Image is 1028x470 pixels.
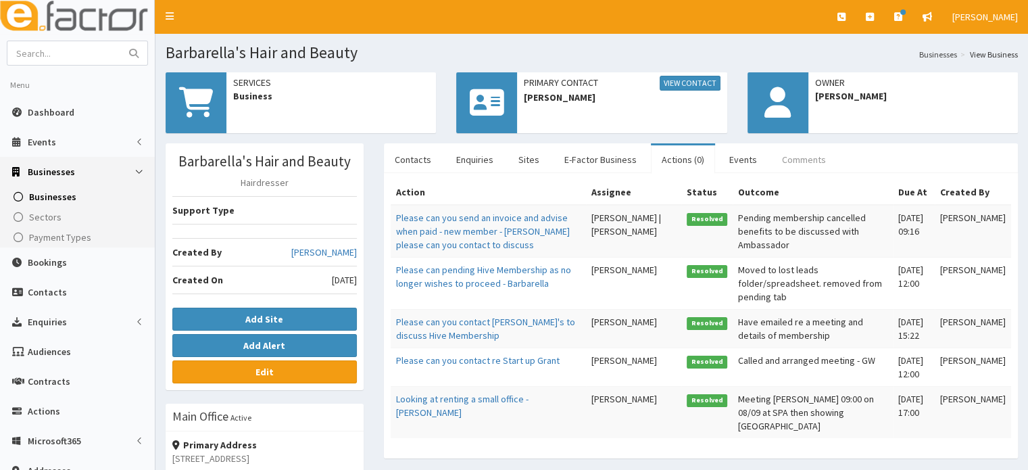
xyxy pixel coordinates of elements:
td: Pending membership cancelled benefits to be discussed with Ambassador [733,205,893,258]
span: [PERSON_NAME] [952,11,1018,23]
a: Events [718,145,768,174]
td: [PERSON_NAME] [586,387,682,439]
a: Please can pending Hive Membership as no longer wishes to proceed - Barbarella [396,264,571,289]
a: Businesses [3,187,155,207]
a: Contacts [384,145,442,174]
td: Called and arranged meeting - GW [733,348,893,387]
td: [PERSON_NAME] [935,310,1011,348]
span: Resolved [687,213,727,225]
th: Created By [935,180,1011,205]
td: [PERSON_NAME] [586,258,682,310]
span: Primary Contact [524,76,720,91]
a: Looking at renting a small office - [PERSON_NAME] [396,393,529,419]
b: Created On [172,274,223,286]
td: Meeting [PERSON_NAME] 09:00 on 08/09 at SPA then showing [GEOGRAPHIC_DATA] [733,387,893,439]
h3: Main Office [172,410,228,423]
p: [STREET_ADDRESS] [172,452,357,465]
a: Please can you send an invoice and advise when paid - new member - [PERSON_NAME] please can you c... [396,212,570,251]
h3: Barbarella's Hair and Beauty [172,154,357,169]
td: [PERSON_NAME] [935,205,1011,258]
input: Search... [7,41,121,65]
span: [PERSON_NAME] [815,89,1011,103]
a: Enquiries [445,145,504,174]
td: [DATE] 15:22 [893,310,935,348]
a: Please can you contact [PERSON_NAME]'s to discuss Hive Membership [396,316,575,342]
td: [DATE] 09:16 [893,205,935,258]
span: Resolved [687,317,727,329]
td: [PERSON_NAME] [586,310,682,348]
b: Created By [172,246,222,258]
span: Payment Types [29,231,91,243]
li: View Business [957,49,1018,60]
td: [DATE] 17:00 [893,387,935,439]
a: E-Factor Business [554,145,647,174]
span: Bookings [28,256,67,268]
th: Outcome [733,180,893,205]
th: Due At [893,180,935,205]
b: Add Alert [243,339,285,352]
a: View Contact [660,76,720,91]
a: Sites [508,145,550,174]
span: Audiences [28,346,71,358]
b: Support Type [172,204,235,216]
a: [PERSON_NAME] [291,245,357,259]
span: Owner [815,76,1011,89]
span: [DATE] [332,273,357,287]
button: Add Alert [172,334,357,357]
th: Status [681,180,733,205]
b: Edit [255,366,274,378]
td: [DATE] 12:00 [893,258,935,310]
td: Have emailed re a meeting and details of membership [733,310,893,348]
span: Events [28,136,56,148]
a: Actions (0) [651,145,715,174]
th: Assignee [586,180,682,205]
td: [PERSON_NAME] | [PERSON_NAME] [586,205,682,258]
a: Comments [771,145,837,174]
a: Please can you contact re Start up Grant [396,354,560,367]
td: [PERSON_NAME] [935,348,1011,387]
span: Dashboard [28,106,74,118]
span: Resolved [687,356,727,368]
span: Resolved [687,265,727,277]
span: Business [233,89,429,103]
span: Contacts [28,286,67,298]
span: Services [233,76,429,89]
p: Hairdresser [172,176,357,189]
span: Resolved [687,394,727,406]
td: [PERSON_NAME] [935,258,1011,310]
a: Sectors [3,207,155,227]
th: Action [391,180,586,205]
span: Actions [28,405,60,417]
td: [PERSON_NAME] [935,387,1011,439]
td: [DATE] 12:00 [893,348,935,387]
td: [PERSON_NAME] [586,348,682,387]
td: Moved to lost leads folder/spreadsheet. removed from pending tab [733,258,893,310]
span: Microsoft365 [28,435,81,447]
a: Payment Types [3,227,155,248]
span: Enquiries [28,316,67,328]
a: Businesses [919,49,957,60]
span: Contracts [28,375,70,387]
span: Sectors [29,211,62,223]
h1: Barbarella's Hair and Beauty [166,44,1018,62]
small: Active [230,413,251,423]
span: Businesses [28,166,75,178]
b: Add Site [245,313,283,325]
a: Edit [172,360,357,383]
span: Businesses [29,191,76,203]
strong: Primary Address [172,439,257,451]
span: [PERSON_NAME] [524,91,720,104]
